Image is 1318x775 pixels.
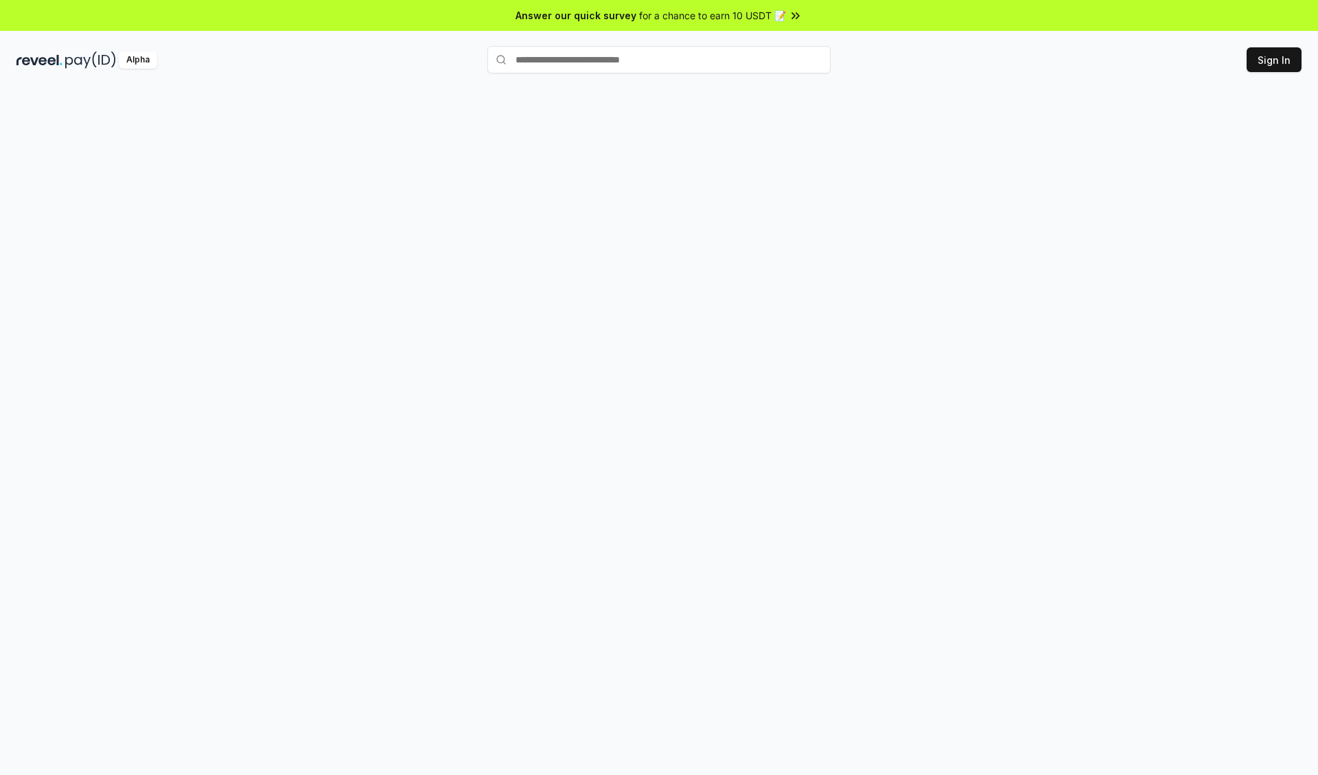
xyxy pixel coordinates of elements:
div: Alpha [119,51,157,69]
img: reveel_dark [16,51,62,69]
span: for a chance to earn 10 USDT 📝 [639,8,786,23]
button: Sign In [1247,47,1302,72]
span: Answer our quick survey [516,8,636,23]
img: pay_id [65,51,116,69]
